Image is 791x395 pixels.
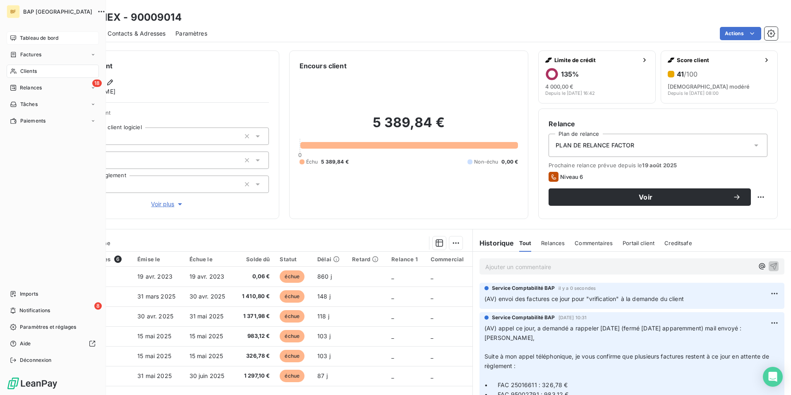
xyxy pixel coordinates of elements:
span: 19 avr. 2023 [189,273,225,280]
a: 18Relances [7,81,99,94]
div: Échue le [189,256,229,263]
span: _ [391,352,394,359]
span: Tâches [20,101,38,108]
span: Non-échu [474,158,498,166]
span: Propriétés Client [67,109,269,121]
span: Contacts & Adresses [108,29,165,38]
span: _ [431,293,433,300]
span: Notifications [19,307,50,314]
span: 1 410,80 € [239,292,270,301]
button: Actions [720,27,761,40]
button: Voir [549,188,751,206]
span: Portail client [623,240,654,246]
span: Depuis le [DATE] 08:00 [668,91,719,96]
span: 19 août 2025 [642,162,677,169]
span: _ [431,313,433,320]
h6: Relance [549,119,767,129]
span: Voir plus [151,200,184,208]
span: _ [391,293,394,300]
div: BF [7,5,20,18]
span: (AV) envoi des factures ce jour pour "vrification" à la demande du client [484,295,684,302]
a: Clients [7,65,99,78]
span: 0 [298,152,302,158]
h6: 135 % [561,70,579,78]
span: il y a 0 secondes [558,286,596,291]
span: 19 avr. 2023 [137,273,173,280]
div: Commercial [431,256,467,263]
span: _ [391,313,394,320]
button: Score client41/100[DEMOGRAPHIC_DATA] modéréDepuis le [DATE] 08:00 [661,51,778,104]
span: 15 mai 2025 [189,332,223,340]
div: Open Intercom Messenger [763,367,783,387]
a: Tâches [7,98,99,111]
a: Paramètres et réglages [7,320,99,334]
a: Factures [7,48,99,61]
a: Aide [7,337,99,350]
span: BAP [GEOGRAPHIC_DATA] [23,8,92,15]
span: 1 297,10 € [239,372,270,380]
span: _ [391,372,394,379]
span: 8 [94,302,102,310]
span: Suite à mon appel téléphonique, je vous confirme que plusieurs factures restent à ce jour en atte... [484,353,771,369]
span: 860 j [317,273,332,280]
span: _ [431,372,433,379]
span: Relances [541,240,565,246]
span: Paiements [20,117,46,125]
span: 118 j [317,313,329,320]
span: Niveau 6 [560,173,583,180]
span: Creditsafe [664,240,692,246]
span: Tableau de bord [20,34,58,42]
img: Logo LeanPay [7,377,58,390]
button: Limite de crédit135%4 000,00 €Depuis le [DATE] 16:42 [538,51,655,104]
span: 87 j [317,372,328,379]
h2: 5 389,84 € [300,114,518,139]
div: Solde dû [239,256,270,263]
span: PLAN DE RELANCE FACTOR [556,141,634,149]
a: Paiements [7,114,99,128]
h6: Informations client [50,61,269,71]
span: Clients [20,67,37,75]
div: Statut [280,256,307,263]
span: Score client [677,57,760,63]
span: 30 avr. 2025 [189,293,225,300]
span: Voir [558,194,733,200]
span: 31 mars 2025 [137,293,175,300]
span: 15 mai 2025 [189,352,223,359]
span: _ [431,273,433,280]
a: Tableau de bord [7,31,99,45]
button: Voir plus [67,200,269,209]
span: Aide [20,340,31,347]
h6: 41 [677,70,698,78]
span: Limite de crédit [554,57,638,63]
span: 31 mai 2025 [189,313,224,320]
span: 103 j [317,352,331,359]
span: Déconnexion [20,356,52,364]
span: /100 [684,70,698,78]
span: 326,78 € [239,352,270,360]
span: Relances [20,84,42,92]
span: Échu [306,158,318,166]
span: 5 389,84 € [321,158,349,166]
span: Prochaine relance prévue depuis le [549,162,767,169]
span: 15 mai 2025 [137,352,171,359]
h6: Encours client [300,61,347,71]
span: Factures [20,51,41,58]
div: Émise le [137,256,179,263]
span: 148 j [317,293,331,300]
span: Paramètres [175,29,207,38]
span: échue [280,350,304,362]
span: échue [280,370,304,382]
span: 983,12 € [239,332,270,340]
div: Relance 1 [391,256,421,263]
span: échue [280,290,304,303]
span: Service Comptabilité BAP [492,284,555,292]
h6: Historique [473,238,514,248]
span: 1 371,98 € [239,312,270,320]
span: 103 j [317,332,331,340]
span: 18 [92,79,102,87]
span: 6 [114,255,122,263]
span: 0,00 € [501,158,518,166]
span: 30 avr. 2025 [137,313,173,320]
span: (AV) appel ce jour, a demandé a rappeler [DATE] (fermé [DATE] apparemment) mail envoyé : [PERSON_... [484,325,743,341]
span: Service Comptabilité BAP [492,314,555,321]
